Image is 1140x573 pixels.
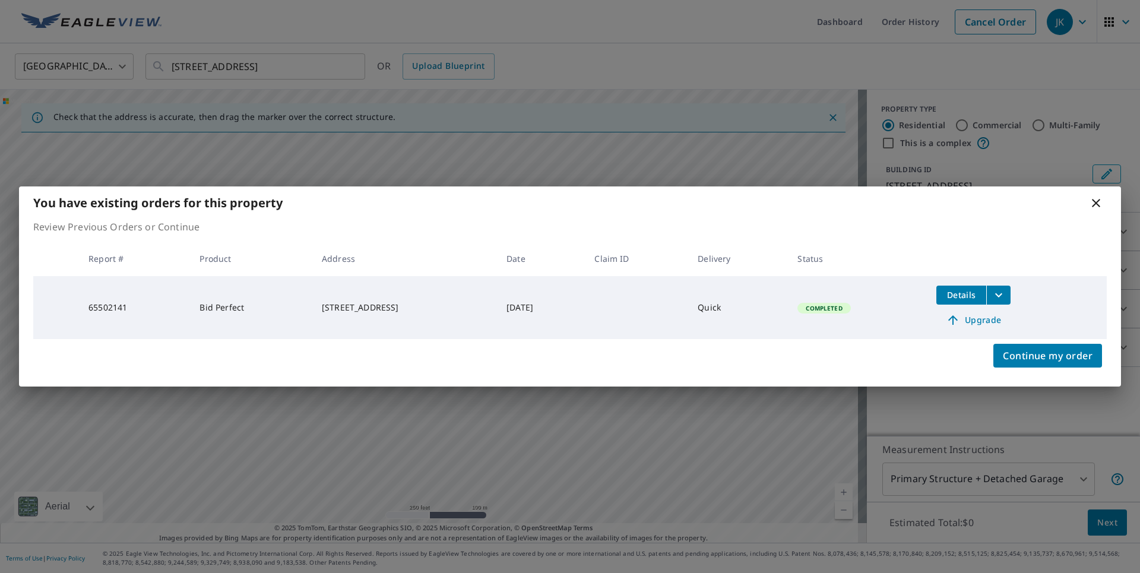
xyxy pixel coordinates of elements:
td: 65502141 [79,276,190,339]
b: You have existing orders for this property [33,195,283,211]
th: Delivery [688,241,788,276]
span: Upgrade [943,313,1003,327]
div: [STREET_ADDRESS] [322,302,487,314]
span: Continue my order [1003,347,1092,364]
td: Bid Perfect [190,276,312,339]
th: Report # [79,241,190,276]
td: Quick [688,276,788,339]
span: Completed [799,304,849,312]
button: Continue my order [993,344,1102,368]
p: Review Previous Orders or Continue [33,220,1107,234]
th: Date [497,241,585,276]
span: Details [943,289,979,300]
th: Product [190,241,312,276]
a: Upgrade [936,311,1011,330]
button: filesDropdownBtn-65502141 [986,286,1011,305]
th: Status [788,241,927,276]
th: Address [312,241,497,276]
button: detailsBtn-65502141 [936,286,986,305]
td: [DATE] [497,276,585,339]
th: Claim ID [585,241,688,276]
